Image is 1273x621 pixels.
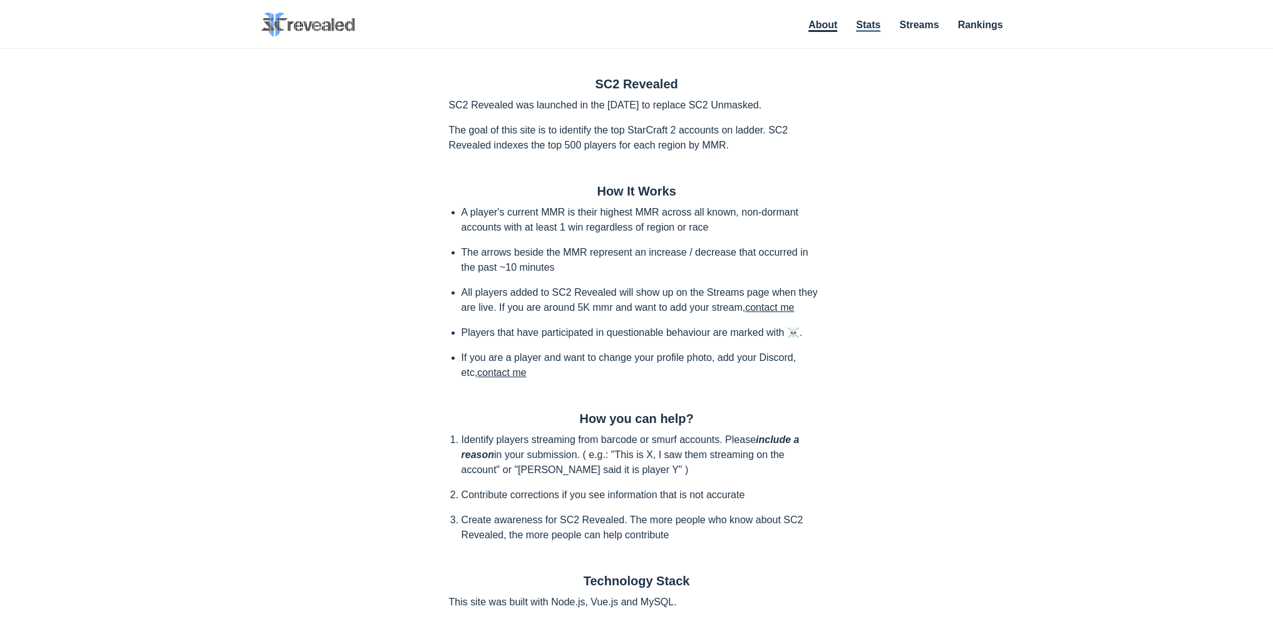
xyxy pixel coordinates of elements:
[261,13,355,37] img: SC2 Revealed
[477,367,526,378] a: contact me
[461,350,825,380] li: If you are a player and want to change your profile photo, add your Discord, etc,
[461,513,825,543] li: Create awareness for SC2 Revealed. The more people who know about SC2 Revealed, the more people c...
[808,19,837,32] a: About
[461,205,825,235] li: A player's current MMR is their highest MMR across all known, non-dormant accounts with at least ...
[449,595,825,610] p: This site was built with Node.js, Vue.js and MySQL.
[449,123,825,153] p: The goal of this site is to identify the top StarCraft 2 accounts on ladder. SC2 Revealed indexes...
[449,184,825,199] h2: How It Works
[449,412,825,426] h2: How you can help?
[449,77,825,91] h2: SC2 Revealed
[856,19,880,32] a: Stats
[745,302,794,313] a: contact me
[461,434,800,460] span: include a reason
[461,432,825,477] li: Identify players streaming from barcode or smurf accounts. Please in your submission. ( e.g.: "Th...
[461,488,825,503] li: Contribute corrections if you see information that is not accurate
[461,285,825,315] li: All players added to SC2 Revealed will show up on the Streams page when they are live. If you are...
[461,245,825,275] li: The arrows beside the MMR represent an increase / decrease that occurred in the past ~10 minutes
[461,325,825,340] li: Players that have participated in questionable behaviour are marked with ☠️.
[449,574,825,588] h2: Technology Stack
[957,19,1002,30] a: Rankings
[899,19,939,30] a: Streams
[449,98,825,113] p: SC2 Revealed was launched in the [DATE] to replace SC2 Unmasked.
